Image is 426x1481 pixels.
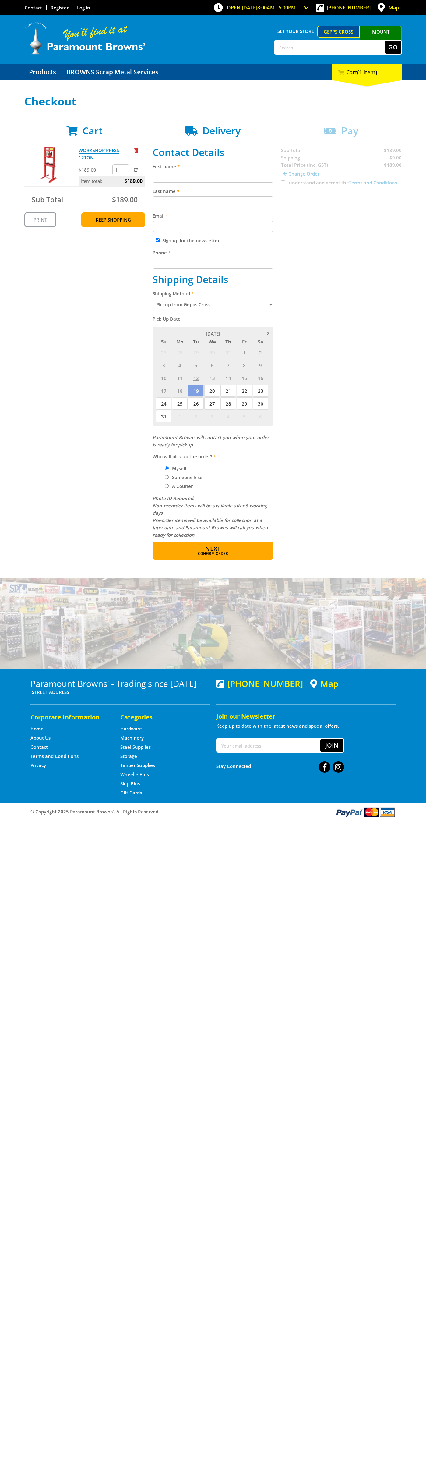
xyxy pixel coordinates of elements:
[156,372,171,384] span: 10
[153,172,273,183] input: Please enter your first name.
[30,735,51,741] a: Go to the About Us page
[188,338,204,346] span: Tu
[165,475,169,479] input: Please select who will pick up the order.
[120,771,149,778] a: Go to the Wheelie Bins page
[220,385,236,397] span: 21
[153,542,273,560] button: Next Confirm order
[120,753,137,759] a: Go to the Storage page
[188,372,204,384] span: 12
[220,397,236,410] span: 28
[156,346,171,358] span: 27
[204,385,220,397] span: 20
[220,372,236,384] span: 14
[153,212,273,219] label: Email
[156,397,171,410] span: 24
[172,346,188,358] span: 28
[25,5,42,11] a: Go to the Contact page
[275,41,385,54] input: Search
[156,385,171,397] span: 17
[237,385,252,397] span: 22
[30,147,67,183] img: WORKSHOP PRESS 12TON
[188,385,204,397] span: 19
[153,290,273,297] label: Shipping Method
[120,790,142,796] a: Go to the Gift Cards page
[30,688,210,696] p: [STREET_ADDRESS]
[332,64,402,80] div: Cart
[79,176,145,186] p: Item total:
[172,372,188,384] span: 11
[257,4,296,11] span: 8:00am - 5:00pm
[204,410,220,422] span: 3
[30,726,44,732] a: Go to the Home page
[237,346,252,358] span: 1
[125,176,143,186] span: $189.00
[217,739,320,752] input: Your email address
[204,372,220,384] span: 13
[172,385,188,397] span: 18
[274,26,318,37] span: Set your store
[253,372,268,384] span: 16
[172,359,188,371] span: 4
[237,397,252,410] span: 29
[153,299,273,310] select: Please select a shipping method.
[172,338,188,346] span: Mo
[153,274,273,285] h2: Shipping Details
[30,753,79,759] a: Go to the Terms and Conditions page
[237,359,252,371] span: 8
[204,397,220,410] span: 27
[237,372,252,384] span: 15
[30,762,46,769] a: Go to the Privacy page
[153,453,273,460] label: Who will pick up the order?
[170,472,205,482] label: Someone Else
[170,463,188,474] label: Myself
[204,359,220,371] span: 6
[253,385,268,397] span: 23
[30,679,210,688] h3: Paramount Browns' - Trading since [DATE]
[216,722,396,730] p: Keep up to date with the latest news and special offers.
[153,315,273,322] label: Pick Up Date
[220,338,236,346] span: Th
[253,346,268,358] span: 2
[202,124,241,137] span: Delivery
[253,397,268,410] span: 30
[156,410,171,422] span: 31
[165,484,169,488] input: Please select who will pick up the order.
[156,338,171,346] span: Su
[79,147,119,161] a: WORKSHOP PRESS 12TON
[320,739,343,752] button: Join
[120,735,144,741] a: Go to the Machinery page
[120,762,155,769] a: Go to the Timber Supplies page
[51,5,69,11] a: Go to the registration page
[253,359,268,371] span: 9
[206,331,220,337] span: [DATE]
[172,397,188,410] span: 25
[156,359,171,371] span: 3
[24,806,402,818] div: ® Copyright 2025 Paramount Browns'. All Rights Reserved.
[120,713,198,722] h5: Categories
[24,21,146,55] img: Paramount Browns'
[204,338,220,346] span: We
[134,147,138,153] a: Remove from cart
[32,195,63,204] span: Sub Total
[153,221,273,232] input: Please enter your email address.
[120,726,142,732] a: Go to the Hardware page
[220,346,236,358] span: 31
[204,346,220,358] span: 30
[237,410,252,422] span: 5
[30,744,48,750] a: Go to the Contact page
[227,4,296,11] span: OPEN [DATE]
[237,338,252,346] span: Fr
[153,258,273,269] input: Please enter your telephone number.
[253,338,268,346] span: Sa
[24,95,402,108] h1: Checkout
[205,545,220,553] span: Next
[153,434,269,448] em: Paramount Browns will contact you when your order is ready for pickup
[153,147,273,158] h2: Contact Details
[153,196,273,207] input: Please enter your last name.
[360,26,402,49] a: Mount [PERSON_NAME]
[310,679,338,689] a: View a map of Gepps Cross location
[24,212,56,227] a: Print
[170,481,195,491] label: A Courier
[62,64,163,80] a: Go to the BROWNS Scrap Metal Services page
[77,5,90,11] a: Log in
